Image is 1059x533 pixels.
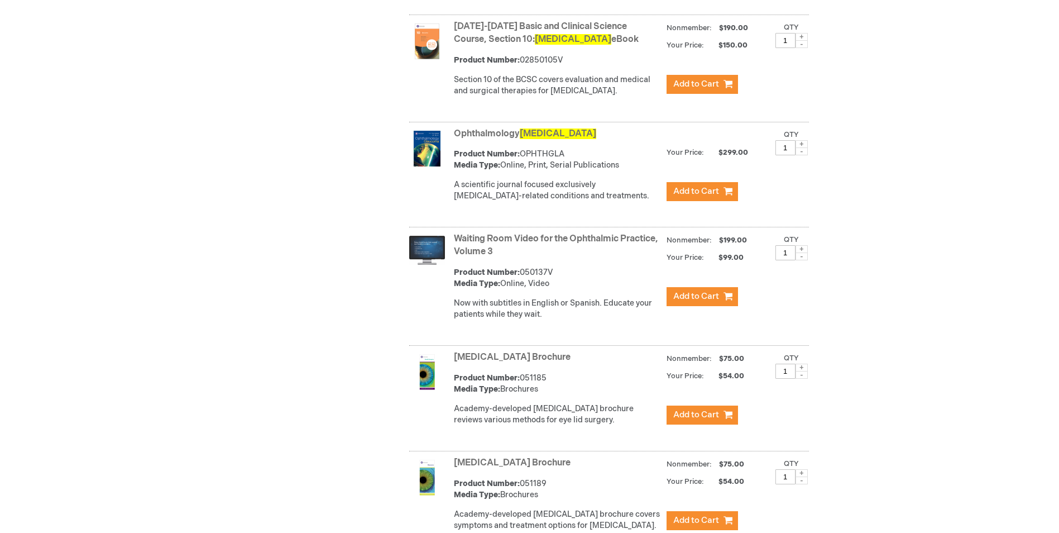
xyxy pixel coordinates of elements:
strong: Product Number: [454,149,520,159]
strong: Product Number: [454,373,520,383]
strong: Your Price: [667,148,704,157]
img: Glaucoma Brochure [409,460,445,496]
label: Qty [784,23,799,32]
div: OPHTHGLA Online, Print, Serial Publications [454,149,661,171]
button: Add to Cart [667,182,738,201]
span: $54.00 [706,477,746,486]
span: $75.00 [717,460,746,469]
input: Qty [775,469,796,484]
strong: Media Type: [454,279,500,288]
span: [MEDICAL_DATA] [535,34,611,45]
span: [MEDICAL_DATA] [520,129,596,139]
span: $199.00 [717,236,749,245]
a: [MEDICAL_DATA] Brochure [454,458,571,468]
strong: Nonmember: [667,234,712,248]
input: Qty [775,33,796,48]
div: Academy-developed [MEDICAL_DATA] brochure reviews various methods for eye lid surgery. [454,403,661,426]
span: Add to Cart [673,410,719,420]
div: 02850105V [454,55,661,66]
button: Add to Cart [667,287,738,306]
button: Add to Cart [667,511,738,530]
strong: Your Price: [667,41,704,50]
span: Add to Cart [673,291,719,302]
label: Qty [784,235,799,244]
strong: Media Type: [454,490,500,499]
div: Section 10 of the BCSC covers evaluation and medical and surgical therapies for [MEDICAL_DATA]. [454,74,661,97]
a: [MEDICAL_DATA] Brochure [454,352,571,363]
button: Add to Cart [667,75,738,94]
label: Qty [784,354,799,363]
strong: Product Number: [454,479,520,488]
a: Ophthalmology[MEDICAL_DATA] [454,129,596,139]
strong: Media Type: [454,384,500,394]
strong: Your Price: [667,253,704,262]
strong: Media Type: [454,160,500,170]
a: Waiting Room Video for the Ophthalmic Practice, Volume 3 [454,234,658,257]
div: 051185 Brochures [454,373,661,395]
div: A scientific journal focused exclusively [MEDICAL_DATA]-related conditions and treatments. [454,179,661,202]
strong: Product Number: [454,55,520,65]
div: Academy-developed [MEDICAL_DATA] brochure covers symptoms and treatment options for [MEDICAL_DATA]. [454,509,661,531]
span: Add to Cart [673,515,719,526]
p: Now with subtitles in English or Spanish. Educate your patients while they wait. [454,298,661,320]
span: Add to Cart [673,79,719,89]
span: $150.00 [706,41,749,50]
strong: Your Price: [667,477,704,486]
strong: Nonmember: [667,352,712,366]
label: Qty [784,130,799,139]
img: Waiting Room Video for the Ophthalmic Practice, Volume 3 [409,236,445,265]
label: Qty [784,459,799,468]
img: Eyelid Surgery Brochure [409,354,445,390]
div: 051189 Brochures [454,478,661,501]
span: $54.00 [706,372,746,380]
div: 050137V Online, Video [454,267,661,289]
input: Qty [775,245,796,260]
strong: Nonmember: [667,21,712,35]
span: $75.00 [717,354,746,363]
input: Qty [775,364,796,379]
strong: Product Number: [454,268,520,277]
span: $190.00 [717,23,750,32]
span: Add to Cart [673,186,719,197]
strong: Nonmember: [667,458,712,472]
span: $99.00 [706,253,745,262]
a: [DATE]-[DATE] Basic and Clinical Science Course, Section 10:[MEDICAL_DATA]eBook [454,21,639,45]
img: 2025-2026 Basic and Clinical Science Course, Section 10: Glaucoma eBook [409,23,445,59]
strong: Your Price: [667,372,704,380]
span: $299.00 [706,148,750,157]
input: Qty [775,140,796,155]
img: Ophthalmology Glaucoma [409,131,445,166]
button: Add to Cart [667,406,738,425]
